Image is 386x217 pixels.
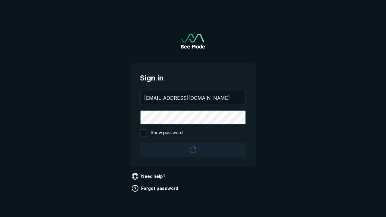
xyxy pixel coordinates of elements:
img: See-Mode Logo [181,34,205,49]
a: Go to sign in [181,34,205,49]
input: your@email.com [141,91,245,105]
a: Need help? [130,171,168,181]
span: Sign in [140,73,246,83]
span: Show password [151,129,183,137]
a: Forgot password [130,184,181,193]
